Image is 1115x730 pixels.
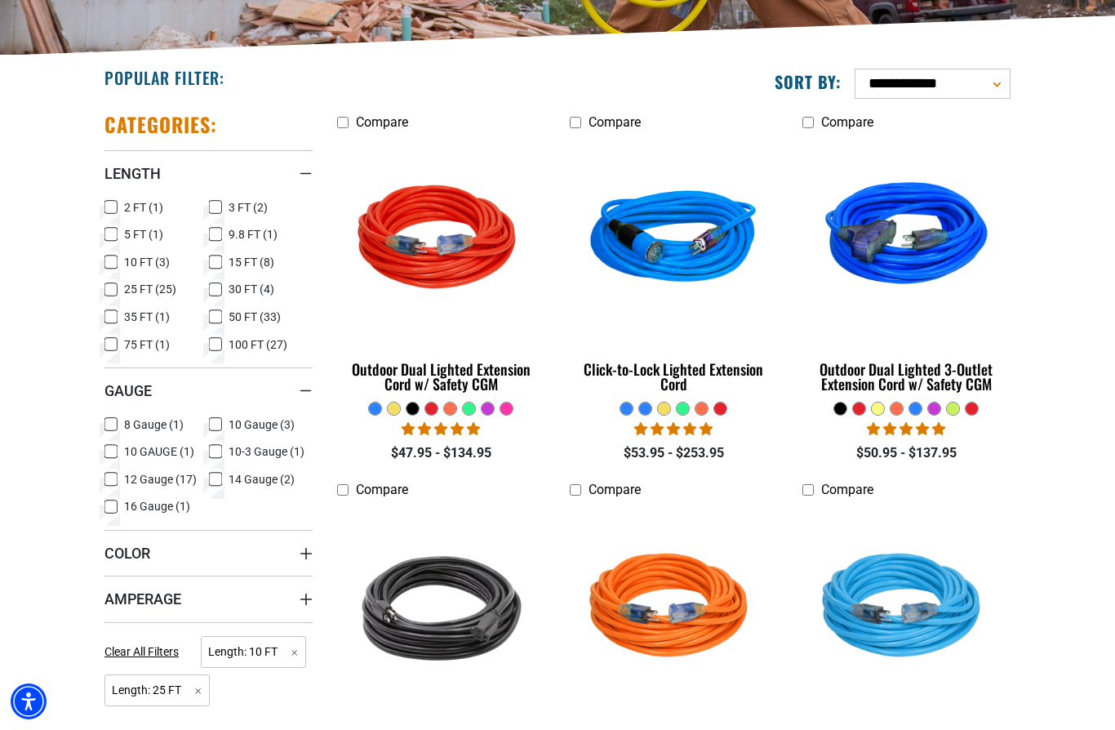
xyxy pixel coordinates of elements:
[124,311,170,323] span: 35 FT (1)
[339,146,544,334] img: Red
[402,421,480,437] span: 4.81 stars
[229,311,281,323] span: 50 FT (33)
[803,146,1009,334] img: blue
[803,514,1009,701] img: Light Blue
[201,643,306,659] a: Length: 10 FT
[124,283,176,295] span: 25 FT (25)
[229,339,287,350] span: 100 FT (27)
[124,501,190,512] span: 16 Gauge (1)
[867,421,945,437] span: 4.80 stars
[821,114,873,130] span: Compare
[229,256,274,268] span: 15 FT (8)
[124,229,163,240] span: 5 FT (1)
[104,682,210,697] a: Length: 25 FT
[229,474,295,485] span: 14 Gauge (2)
[337,443,545,463] div: $47.95 - $134.95
[104,544,150,563] span: Color
[124,474,197,485] span: 12 Gauge (17)
[634,421,713,437] span: 4.87 stars
[104,67,224,88] h2: Popular Filter:
[104,164,161,183] span: Length
[570,362,778,391] div: Click-to-Lock Lighted Extension Cord
[104,576,313,621] summary: Amperage
[104,645,179,658] span: Clear All Filters
[104,530,313,576] summary: Color
[104,643,185,661] a: Clear All Filters
[775,71,842,92] label: Sort by:
[589,482,641,497] span: Compare
[104,590,181,608] span: Amperage
[571,146,776,334] img: blue
[356,482,408,497] span: Compare
[802,443,1011,463] div: $50.95 - $137.95
[339,514,544,701] img: black
[571,514,776,701] img: orange
[201,636,306,668] span: Length: 10 FT
[104,367,313,413] summary: Gauge
[356,114,408,130] span: Compare
[229,446,304,457] span: 10-3 Gauge (1)
[821,482,873,497] span: Compare
[124,256,170,268] span: 10 FT (3)
[337,362,545,391] div: Outdoor Dual Lighted Extension Cord w/ Safety CGM
[802,362,1011,391] div: Outdoor Dual Lighted 3-Outlet Extension Cord w/ Safety CGM
[570,443,778,463] div: $53.95 - $253.95
[229,419,295,430] span: 10 Gauge (3)
[570,138,778,401] a: blue Click-to-Lock Lighted Extension Cord
[104,381,152,400] span: Gauge
[229,202,268,213] span: 3 FT (2)
[229,229,278,240] span: 9.8 FT (1)
[11,683,47,719] div: Accessibility Menu
[124,202,163,213] span: 2 FT (1)
[104,150,313,196] summary: Length
[124,419,184,430] span: 8 Gauge (1)
[802,138,1011,401] a: blue Outdoor Dual Lighted 3-Outlet Extension Cord w/ Safety CGM
[589,114,641,130] span: Compare
[229,283,274,295] span: 30 FT (4)
[124,339,170,350] span: 75 FT (1)
[337,138,545,401] a: Red Outdoor Dual Lighted Extension Cord w/ Safety CGM
[124,446,194,457] span: 10 GAUGE (1)
[104,112,217,137] h2: Categories:
[104,674,210,706] span: Length: 25 FT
